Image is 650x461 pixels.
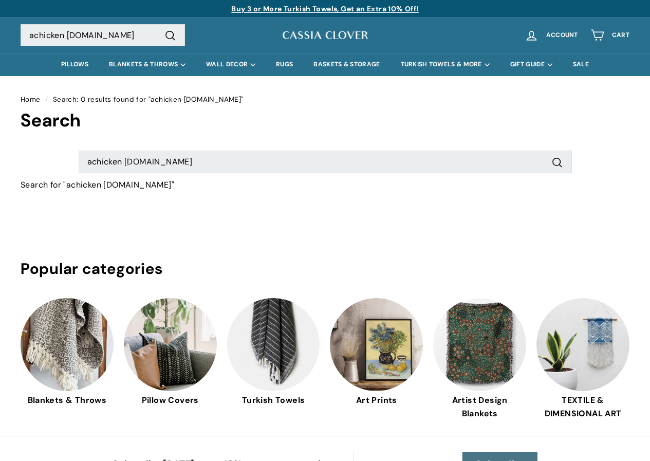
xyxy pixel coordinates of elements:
[433,394,526,420] span: Artist Design Blankets
[612,32,629,39] span: Cart
[53,95,244,104] span: Search: 0 results found for "achicken [DOMAIN_NAME]"
[21,298,114,420] a: Blankets & Throws
[266,53,303,76] a: RUGS
[303,53,390,76] a: BASKETS & STORAGE
[99,53,196,76] summary: BLANKETS & THROWS
[584,20,636,50] a: Cart
[21,110,629,131] h1: Search
[21,394,114,407] span: Blankets & Throws
[231,4,418,13] a: Buy 3 or More Turkish Towels, Get an Extra 10% Off!
[79,151,572,173] input: Search
[563,53,599,76] a: SALE
[227,298,320,420] a: Turkish Towels
[330,298,423,420] a: Art Prints
[124,394,217,407] span: Pillow Covers
[536,298,629,420] a: TEXTILE & DIMENSIONAL ART
[21,261,629,278] h2: Popular categories
[43,95,50,104] span: /
[196,53,266,76] summary: WALL DECOR
[124,298,217,420] a: Pillow Covers
[500,53,563,76] summary: GIFT GUIDE
[21,24,185,47] input: Search
[21,95,41,104] a: Home
[546,32,578,39] span: Account
[21,94,629,105] nav: breadcrumbs
[536,394,629,420] span: TEXTILE & DIMENSIONAL ART
[227,394,320,407] span: Turkish Towels
[433,298,526,420] a: Artist Design Blankets
[518,20,584,50] a: Account
[330,394,423,407] span: Art Prints
[21,178,629,192] p: Search for "achicken [DOMAIN_NAME]"
[391,53,500,76] summary: TURKISH TOWELS & MORE
[51,53,99,76] a: PILLOWS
